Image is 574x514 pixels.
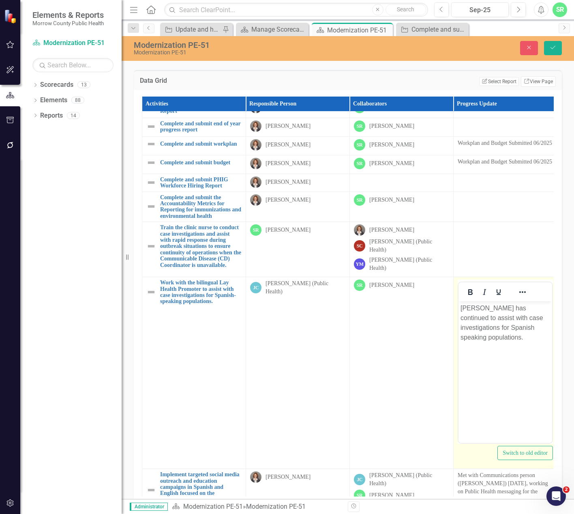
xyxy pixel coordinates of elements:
[266,226,311,234] div: [PERSON_NAME]
[250,282,261,293] div: JC
[369,122,414,130] div: [PERSON_NAME]
[546,486,566,506] iframe: Intercom live chat
[369,159,414,168] div: [PERSON_NAME]
[146,241,156,251] img: Not Defined
[354,258,365,270] div: YM
[458,158,553,166] p: Workplan and Budget Submitted 06/2025
[71,97,84,104] div: 88
[160,280,242,305] a: Work with the bilingual Lay Health Promoter to assist with case investigations for Spanish-speaki...
[354,194,365,206] div: SR
[172,502,342,512] div: »
[134,41,369,49] div: Modernization PE-51
[162,24,221,34] a: Update and have staff review updated guide
[250,176,261,188] img: Robin Canaday
[411,24,467,34] div: Complete and submitt Progress Report
[354,158,365,169] div: SR
[479,77,518,86] button: Select Report
[3,9,19,24] img: ClearPoint Strategy
[397,6,414,13] span: Search
[458,301,552,443] iframe: Rich Text Area
[354,240,365,252] div: SC
[266,141,311,149] div: [PERSON_NAME]
[463,286,477,298] button: Bold
[238,24,306,34] a: Manage Scorecards
[146,122,156,131] img: Not Defined
[398,24,467,34] a: Complete and submitt Progress Report
[146,287,156,297] img: Not Defined
[250,194,261,206] img: Robin Canaday
[250,120,261,132] img: Robin Canaday
[160,471,242,509] a: Implement targeted social media outreach and education campaigns in Spanish and English focused o...
[160,194,242,219] a: Complete and submit the Accountability Metrics for Reporting for immunizations and environmental ...
[386,4,426,15] button: Search
[160,224,242,268] a: Train the clinic nurse to conduct case investigations and assist with rapid response during outbr...
[250,471,261,483] img: Robin Canaday
[369,196,414,204] div: [PERSON_NAME]
[40,96,67,105] a: Elements
[354,139,365,151] div: SR
[146,139,156,149] img: Not Defined
[266,196,311,204] div: [PERSON_NAME]
[164,3,428,17] input: Search ClearPoint...
[146,485,156,495] img: Not Defined
[250,158,261,169] img: Robin Canaday
[369,226,414,234] div: [PERSON_NAME]
[369,471,449,488] div: [PERSON_NAME] (Public Health)
[32,20,104,26] small: Morrow County Public Health
[451,2,509,17] button: Sep-25
[146,158,156,168] img: Not Defined
[369,491,414,499] div: [PERSON_NAME]
[354,474,365,485] div: JC
[77,82,90,88] div: 13
[327,25,391,35] div: Modernization PE-51
[246,503,306,510] div: Modernization PE-51
[140,77,249,84] h3: Data Grid
[478,286,491,298] button: Italic
[492,286,505,298] button: Underline
[369,141,414,149] div: [PERSON_NAME]
[146,178,156,187] img: Not Defined
[160,120,242,133] a: Complete and submit end of year progress report
[458,139,553,147] p: Workplan and Budget Submitted 06/2025
[354,224,365,236] img: Robin Canaday
[266,122,311,130] div: [PERSON_NAME]
[369,256,449,272] div: [PERSON_NAME] (Public Health)
[251,24,306,34] div: Manage Scorecards
[354,120,365,132] div: SR
[369,238,449,254] div: [PERSON_NAME] (Public Health)
[32,39,114,48] a: Modernization PE-51
[553,2,567,17] button: SR
[266,473,311,481] div: [PERSON_NAME]
[40,111,63,120] a: Reports
[32,58,114,72] input: Search Below...
[183,503,243,510] a: Modernization PE-51
[134,49,369,56] div: Modernization PE-51
[40,80,73,90] a: Scorecards
[563,486,570,493] span: 2
[146,202,156,211] img: Not Defined
[32,10,104,20] span: Elements & Reports
[266,280,345,296] div: [PERSON_NAME] (Public Health)
[354,490,365,501] div: SR
[160,176,242,189] a: Complete and submit PHIG Workforce Hiring Report
[454,5,506,15] div: Sep-25
[521,76,556,87] a: View Page
[67,112,80,119] div: 14
[497,446,553,460] button: Switch to old editor
[266,178,311,186] div: [PERSON_NAME]
[266,159,311,168] div: [PERSON_NAME]
[176,24,221,34] div: Update and have staff review updated guide
[160,141,242,147] a: Complete and submit workplan
[130,503,168,511] span: Administrator
[354,280,365,291] div: SR
[250,224,261,236] div: SR
[516,286,529,298] button: Reveal or hide additional toolbar items
[369,281,414,289] div: [PERSON_NAME]
[250,139,261,151] img: Robin Canaday
[160,159,242,166] a: Complete and submit budget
